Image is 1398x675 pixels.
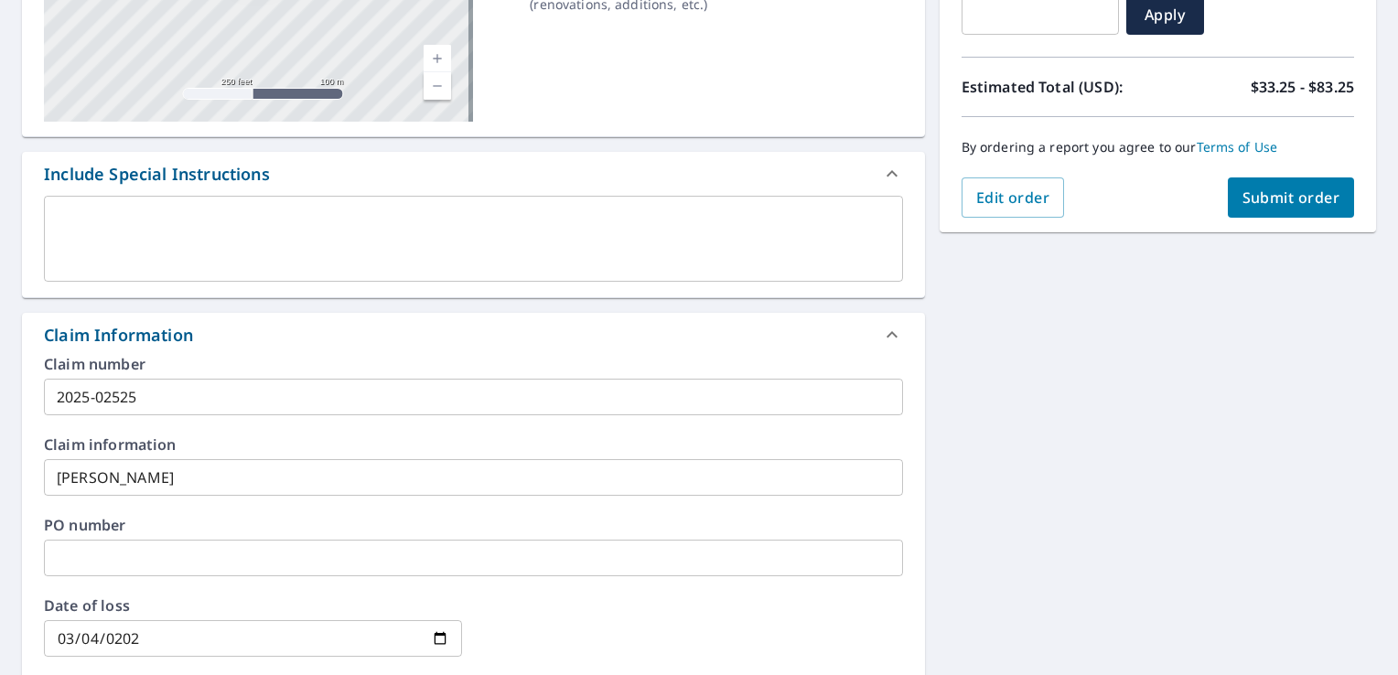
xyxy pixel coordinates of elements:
[962,177,1065,218] button: Edit order
[22,313,925,357] div: Claim Information
[1141,5,1189,25] span: Apply
[44,437,903,452] label: Claim information
[962,76,1158,98] p: Estimated Total (USD):
[424,45,451,72] a: Current Level 17, Zoom In
[1251,76,1354,98] p: $33.25 - $83.25
[22,152,925,196] div: Include Special Instructions
[424,72,451,100] a: Current Level 17, Zoom Out
[976,187,1050,208] span: Edit order
[44,357,903,371] label: Claim number
[1197,138,1278,155] a: Terms of Use
[1228,177,1355,218] button: Submit order
[44,598,462,613] label: Date of loss
[44,162,270,187] div: Include Special Instructions
[44,518,903,532] label: PO number
[962,139,1354,155] p: By ordering a report you agree to our
[1242,187,1340,208] span: Submit order
[44,323,193,348] div: Claim Information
